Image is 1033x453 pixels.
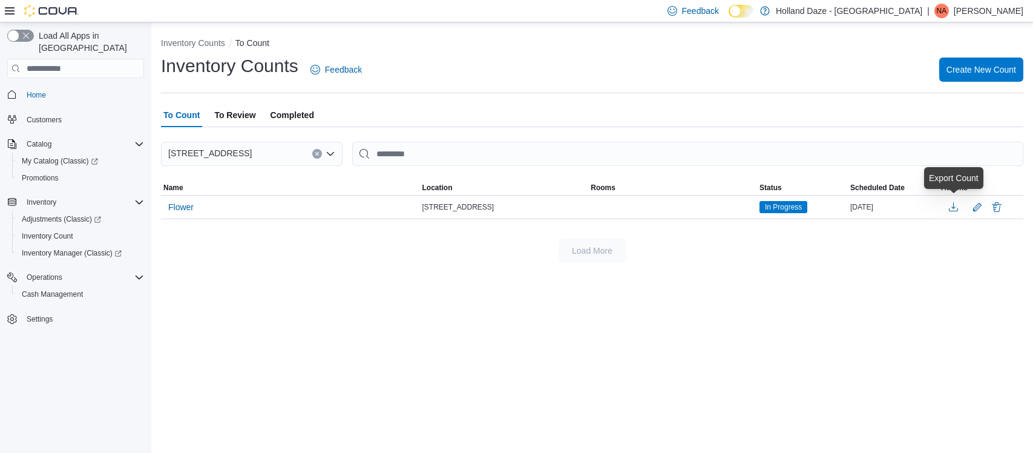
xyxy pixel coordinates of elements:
span: Customers [22,112,144,127]
button: Create New Count [939,58,1023,82]
span: Inventory Count [17,229,144,243]
a: My Catalog (Classic) [12,153,149,170]
span: Adjustments (Classic) [17,212,144,226]
span: Location [422,183,453,193]
input: Dark Mode [729,5,754,18]
span: Status [759,183,782,193]
span: Cash Management [17,287,144,302]
button: Inventory [2,194,149,211]
span: Inventory Manager (Classic) [22,248,122,258]
span: [STREET_ADDRESS] [168,146,252,160]
span: Cash Management [22,289,83,299]
span: To Review [214,103,255,127]
span: Flower [168,201,194,213]
span: Load More [572,245,612,257]
button: Catalog [22,137,56,151]
span: Inventory Manager (Classic) [17,246,144,260]
span: Load All Apps in [GEOGRAPHIC_DATA] [34,30,144,54]
span: Settings [22,311,144,326]
span: Adjustments (Classic) [22,214,101,224]
button: Delete [989,200,1004,214]
span: Home [22,87,144,102]
span: NA [937,4,947,18]
span: In Progress [759,201,807,213]
a: Adjustments (Classic) [12,211,149,228]
p: | [927,4,930,18]
span: My Catalog (Classic) [17,154,144,168]
button: Inventory [22,195,61,210]
span: Inventory [22,195,144,210]
span: Completed [271,103,314,127]
button: Inventory Counts [161,38,225,48]
nav: An example of EuiBreadcrumbs [161,37,1023,51]
span: Scheduled Date [850,183,905,193]
button: Operations [2,269,149,286]
img: Cova [24,5,79,17]
button: Settings [2,310,149,328]
button: Clear input [312,149,322,159]
span: Catalog [22,137,144,151]
button: Inventory Count [12,228,149,245]
span: Rooms [591,183,615,193]
a: Cash Management [17,287,88,302]
span: [STREET_ADDRESS] [422,202,494,212]
button: Location [420,180,589,195]
button: Open list of options [326,149,335,159]
span: Name [163,183,183,193]
button: Scheduled Date [848,180,939,195]
span: Create New Count [946,64,1016,76]
button: Catalog [2,136,149,153]
span: Operations [22,270,144,285]
button: Customers [2,111,149,128]
span: Catalog [27,139,51,149]
span: Operations [27,273,62,282]
span: Feedback [325,64,362,76]
button: Load More [559,239,626,263]
a: Promotions [17,171,64,185]
span: To Count [163,103,200,127]
a: Home [22,88,51,102]
button: Flower [163,198,198,216]
span: Settings [27,314,53,324]
button: Rooms [588,180,757,195]
span: Inventory Count [22,231,73,241]
button: Status [757,180,848,195]
a: Inventory Manager (Classic) [12,245,149,262]
a: Feedback [306,58,367,82]
input: This is a search bar. After typing your query, hit enter to filter the results lower in the page. [352,142,1023,166]
span: Feedback [682,5,719,17]
a: Adjustments (Classic) [17,212,106,226]
button: Promotions [12,170,149,187]
button: Operations [22,270,67,285]
span: In Progress [765,202,802,213]
a: Inventory Count [17,229,78,243]
span: Promotions [17,171,144,185]
span: Inventory [27,197,56,207]
button: Edit count details [970,198,985,216]
a: Settings [22,312,57,326]
button: Name [161,180,420,195]
div: Naomi Ali [934,4,949,18]
button: Home [2,85,149,103]
span: My Catalog (Classic) [22,156,98,166]
button: Cash Management [12,286,149,303]
span: Customers [27,115,62,125]
a: Inventory Manager (Classic) [17,246,126,260]
nav: Complex example [7,81,144,359]
div: [DATE] [848,200,939,214]
a: My Catalog (Classic) [17,154,103,168]
span: Home [27,90,46,100]
h1: Inventory Counts [161,54,298,78]
a: Customers [22,113,67,127]
button: To Count [235,38,269,48]
p: [PERSON_NAME] [954,4,1023,18]
div: Export Count [929,172,979,184]
p: Holland Daze - [GEOGRAPHIC_DATA] [776,4,922,18]
span: Promotions [22,173,59,183]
